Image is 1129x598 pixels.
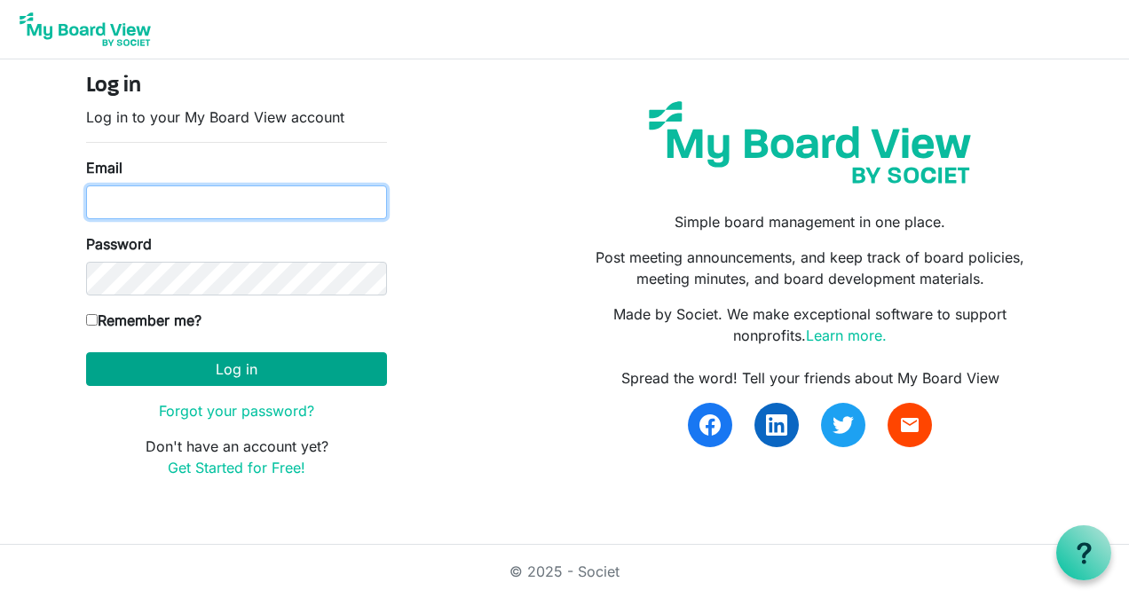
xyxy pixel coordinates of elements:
label: Email [86,157,122,178]
a: Forgot your password? [159,402,314,420]
a: Get Started for Free! [168,459,305,476]
img: my-board-view-societ.svg [636,88,984,197]
input: Remember me? [86,314,98,326]
p: Log in to your My Board View account [86,106,387,128]
p: Post meeting announcements, and keep track of board policies, meeting minutes, and board developm... [578,247,1043,289]
span: email [899,414,920,436]
p: Simple board management in one place. [578,211,1043,232]
img: facebook.svg [699,414,721,436]
a: Learn more. [806,327,887,344]
button: Log in [86,352,387,386]
label: Remember me? [86,310,201,331]
img: linkedin.svg [766,414,787,436]
div: Spread the word! Tell your friends about My Board View [578,367,1043,389]
h4: Log in [86,74,387,99]
p: Made by Societ. We make exceptional software to support nonprofits. [578,303,1043,346]
p: Don't have an account yet? [86,436,387,478]
label: Password [86,233,152,255]
img: My Board View Logo [14,7,156,51]
a: email [888,403,932,447]
img: twitter.svg [833,414,854,436]
a: © 2025 - Societ [509,563,620,580]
